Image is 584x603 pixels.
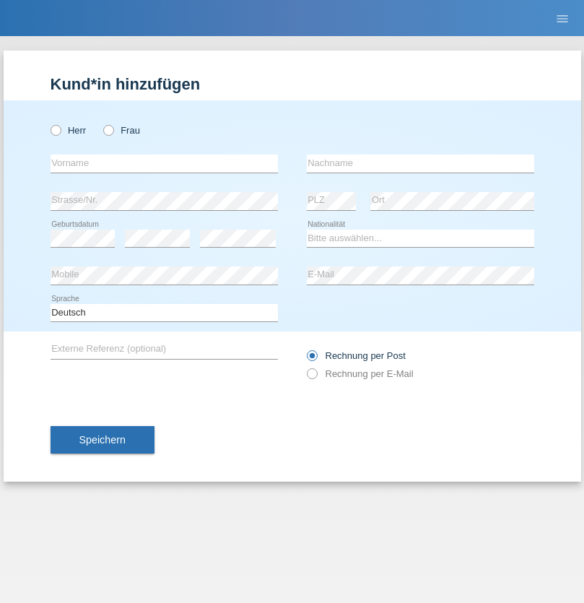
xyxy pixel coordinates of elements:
a: menu [548,14,577,22]
input: Frau [103,125,113,134]
input: Rechnung per Post [307,350,316,368]
h1: Kund*in hinzufügen [51,75,534,93]
i: menu [555,12,570,26]
button: Speichern [51,426,154,454]
label: Rechnung per Post [307,350,406,361]
label: Rechnung per E-Mail [307,368,414,379]
input: Rechnung per E-Mail [307,368,316,386]
input: Herr [51,125,60,134]
label: Frau [103,125,140,136]
label: Herr [51,125,87,136]
span: Speichern [79,434,126,446]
